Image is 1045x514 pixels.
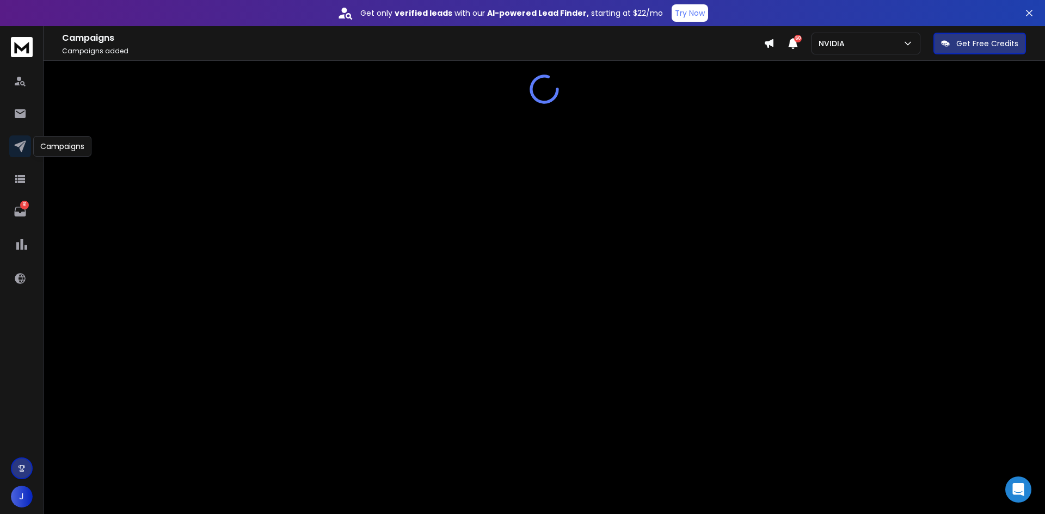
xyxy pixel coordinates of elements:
p: Get Free Credits [956,38,1018,49]
p: Campaigns added [62,47,764,55]
button: J [11,486,33,507]
span: 50 [794,35,802,42]
button: Get Free Credits [933,33,1026,54]
strong: verified leads [395,8,452,18]
strong: AI-powered Lead Finder, [487,8,589,18]
div: Campaigns [33,136,91,157]
a: 91 [9,201,31,222]
img: logo [11,37,33,57]
h1: Campaigns [62,32,764,45]
p: NVIDIA [819,38,849,49]
p: Get only with our starting at $22/mo [360,8,663,18]
p: Try Now [675,8,705,18]
p: 91 [20,201,29,209]
button: Try Now [672,4,708,22]
div: Open Intercom Messenger [1005,476,1031,503]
